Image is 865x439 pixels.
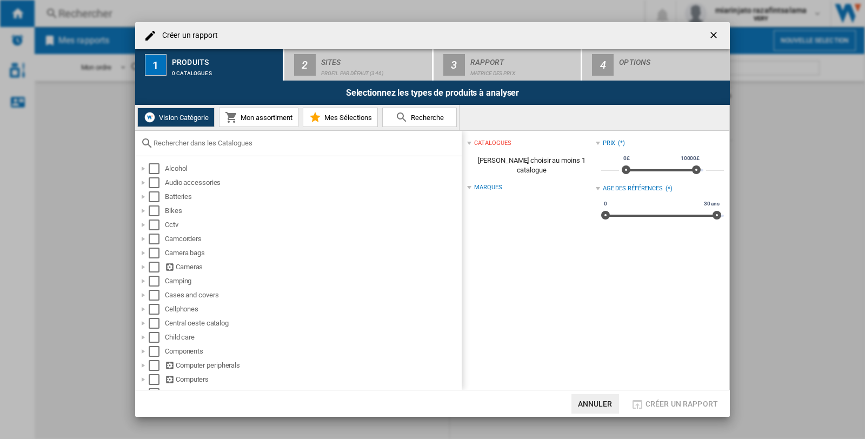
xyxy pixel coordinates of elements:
[474,139,511,148] div: catalogues
[619,54,726,65] div: Options
[165,318,460,329] div: Central oeste catalog
[467,150,595,181] span: [PERSON_NAME] choisir au moins 1 catalogue
[603,139,616,148] div: Prix
[149,219,165,230] md-checkbox: Select
[149,332,165,343] md-checkbox: Select
[149,290,165,301] md-checkbox: Select
[582,49,730,81] button: 4 Options
[135,81,730,105] div: Selectionnez les types de produits à analyser
[156,114,209,122] span: Vision Catégorie
[165,290,460,301] div: Cases and covers
[408,114,444,122] span: Recherche
[628,394,721,414] button: Créer un rapport
[165,304,460,315] div: Cellphones
[592,54,614,76] div: 4
[321,65,428,76] div: Profil par défaut (346)
[284,49,433,81] button: 2 Sites Profil par défaut (346)
[149,191,165,202] md-checkbox: Select
[149,262,165,272] md-checkbox: Select
[165,177,460,188] div: Audio accessories
[172,54,278,65] div: Produits
[303,108,378,127] button: Mes Sélections
[165,360,460,371] div: Computer peripherals
[470,54,577,65] div: Rapport
[145,54,167,76] div: 1
[646,400,718,408] span: Créer un rapport
[434,49,582,81] button: 3 Rapport Matrice des prix
[165,346,460,357] div: Components
[165,163,460,174] div: Alcohol
[165,332,460,343] div: Child care
[165,191,460,202] div: Batteries
[154,139,456,147] input: Rechercher dans les Catalogues
[322,114,372,122] span: Mes Sélections
[135,49,284,81] button: 1 Produits 0 catalogues
[157,30,218,41] h4: Créer un rapport
[149,388,165,399] md-checkbox: Select
[443,54,465,76] div: 3
[165,276,460,287] div: Camping
[165,388,460,399] div: Connected home
[143,111,156,124] img: wiser-icon-white.png
[149,346,165,357] md-checkbox: Select
[470,65,577,76] div: Matrice des prix
[165,205,460,216] div: Bikes
[708,30,721,43] ng-md-icon: getI18NText('BUTTONS.CLOSE_DIALOG')
[238,114,292,122] span: Mon assortiment
[602,199,609,208] span: 0
[165,374,460,385] div: Computers
[219,108,298,127] button: Mon assortiment
[165,234,460,244] div: Camcorders
[149,234,165,244] md-checkbox: Select
[382,108,457,127] button: Recherche
[622,154,631,163] span: 0£
[149,248,165,258] md-checkbox: Select
[294,54,316,76] div: 2
[704,25,726,46] button: getI18NText('BUTTONS.CLOSE_DIALOG')
[149,163,165,174] md-checkbox: Select
[149,205,165,216] md-checkbox: Select
[702,199,721,208] span: 30 ans
[165,248,460,258] div: Camera bags
[165,262,460,272] div: Cameras
[571,394,619,414] button: Annuler
[149,177,165,188] md-checkbox: Select
[149,318,165,329] md-checkbox: Select
[165,219,460,230] div: Cctv
[137,108,215,127] button: Vision Catégorie
[321,54,428,65] div: Sites
[474,183,502,192] div: Marques
[149,276,165,287] md-checkbox: Select
[603,184,663,193] div: Age des références
[149,374,165,385] md-checkbox: Select
[679,154,701,163] span: 10000£
[149,304,165,315] md-checkbox: Select
[172,65,278,76] div: 0 catalogues
[149,360,165,371] md-checkbox: Select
